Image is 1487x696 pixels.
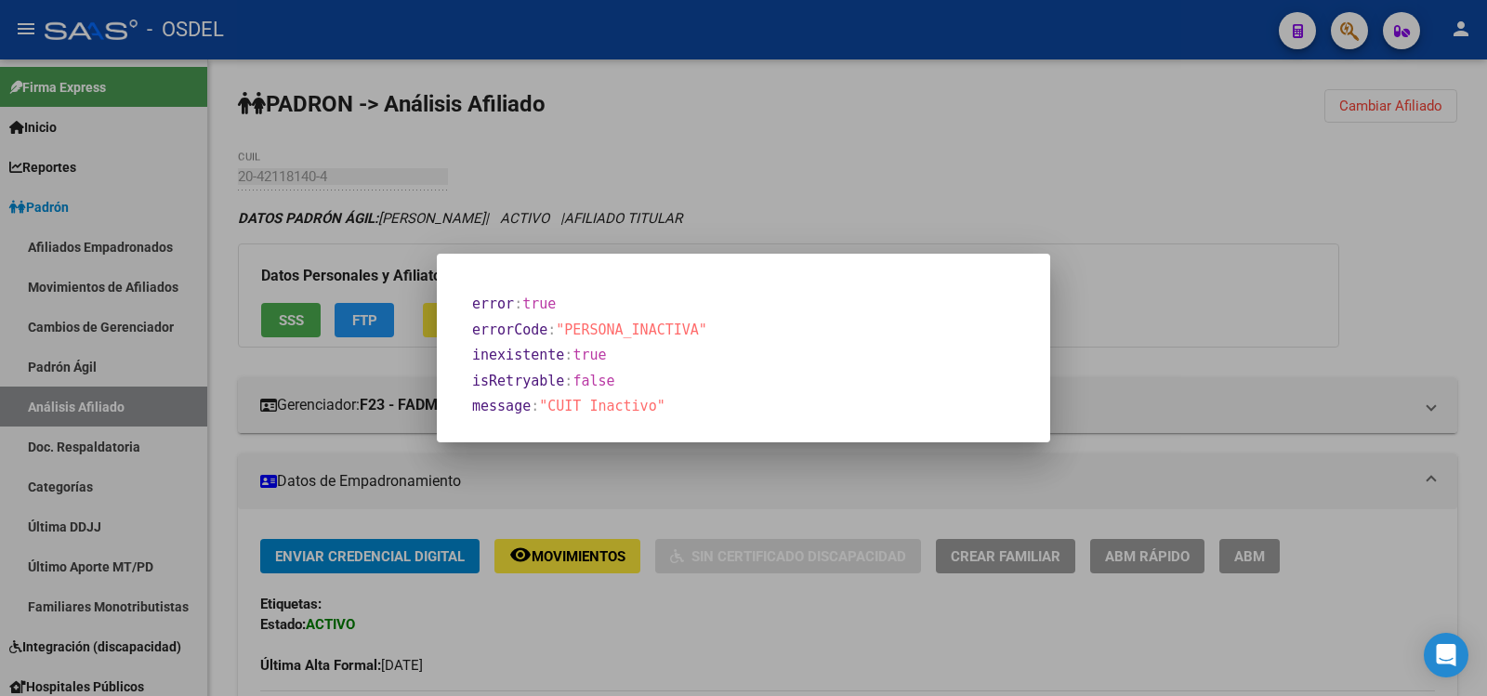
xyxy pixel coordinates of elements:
[564,347,572,363] span: :
[472,373,564,389] span: isRetryable
[547,322,556,338] span: :
[539,398,665,414] span: "CUIT Inactivo"
[572,373,614,389] span: false
[522,295,556,312] span: true
[472,347,564,363] span: inexistente
[531,398,539,414] span: :
[472,398,531,414] span: message
[572,347,606,363] span: true
[472,295,514,312] span: error
[514,295,522,312] span: :
[472,322,547,338] span: errorCode
[1424,633,1468,677] div: Open Intercom Messenger
[556,322,707,338] span: "PERSONA_INACTIVA"
[564,373,572,389] span: :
